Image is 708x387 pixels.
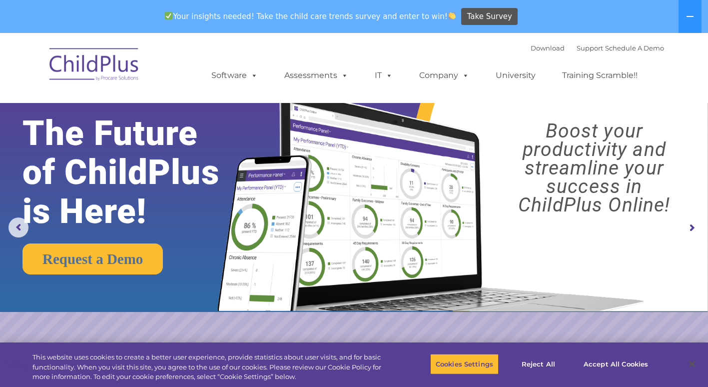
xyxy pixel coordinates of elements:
[578,353,654,374] button: Accept All Cookies
[139,66,169,73] span: Last name
[22,243,163,274] a: Request a Demo
[274,65,358,85] a: Assessments
[681,353,703,375] button: Close
[552,65,648,85] a: Training Scramble!!
[531,44,565,52] a: Download
[577,44,603,52] a: Support
[430,353,499,374] button: Cookies Settings
[409,65,479,85] a: Company
[44,41,144,91] img: ChildPlus by Procare Solutions
[365,65,403,85] a: IT
[489,122,700,214] rs-layer: Boost your productivity and streamline your success in ChildPlus Online!
[531,44,664,52] font: |
[165,12,172,19] img: ✅
[161,6,460,26] span: Your insights needed! Take the child care trends survey and enter to win!
[139,107,181,114] span: Phone number
[467,8,512,25] span: Take Survey
[22,114,249,231] rs-layer: The Future of ChildPlus is Here!
[486,65,546,85] a: University
[201,65,268,85] a: Software
[605,44,664,52] a: Schedule A Demo
[32,352,389,382] div: This website uses cookies to create a better user experience, provide statistics about user visit...
[507,353,570,374] button: Reject All
[448,12,456,19] img: 👏
[461,8,518,25] a: Take Survey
